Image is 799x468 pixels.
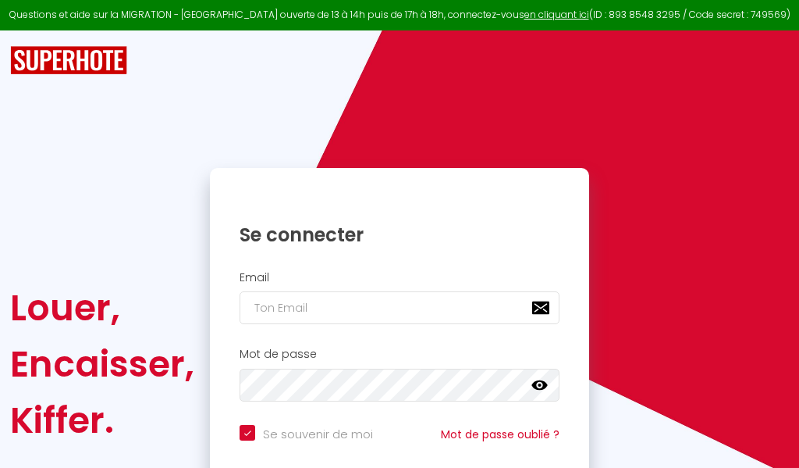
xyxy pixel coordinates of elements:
a: Mot de passe oublié ? [441,427,559,442]
div: Louer, [10,280,194,336]
a: en cliquant ici [524,8,589,21]
input: Ton Email [240,291,559,324]
h1: Se connecter [240,223,559,247]
h2: Email [240,271,559,284]
div: Kiffer. [10,392,194,448]
div: Encaisser, [10,336,194,392]
h2: Mot de passe [240,348,559,361]
img: SuperHote logo [10,46,127,75]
